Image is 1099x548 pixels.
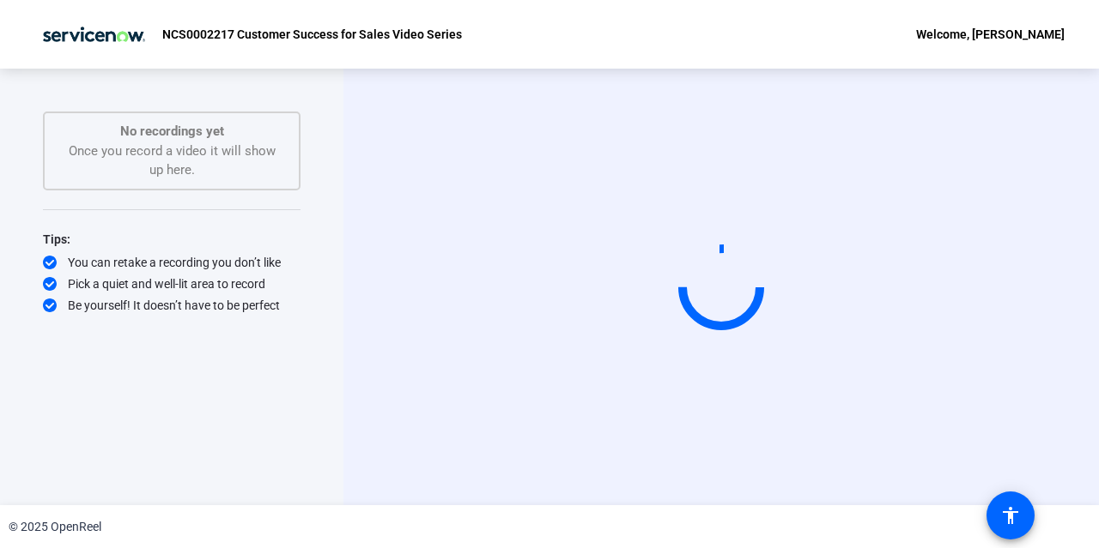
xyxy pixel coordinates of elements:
[162,24,462,45] p: NCS0002217 Customer Success for Sales Video Series
[43,254,301,271] div: You can retake a recording you don’t like
[43,229,301,250] div: Tips:
[43,297,301,314] div: Be yourself! It doesn’t have to be perfect
[43,275,301,292] div: Pick a quiet and well-lit area to record
[9,518,101,536] div: © 2025 OpenReel
[62,122,282,142] p: No recordings yet
[916,24,1065,45] div: Welcome, [PERSON_NAME]
[62,122,282,180] div: Once you record a video it will show up here.
[1000,505,1021,526] mat-icon: accessibility
[34,17,154,51] img: OpenReel logo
